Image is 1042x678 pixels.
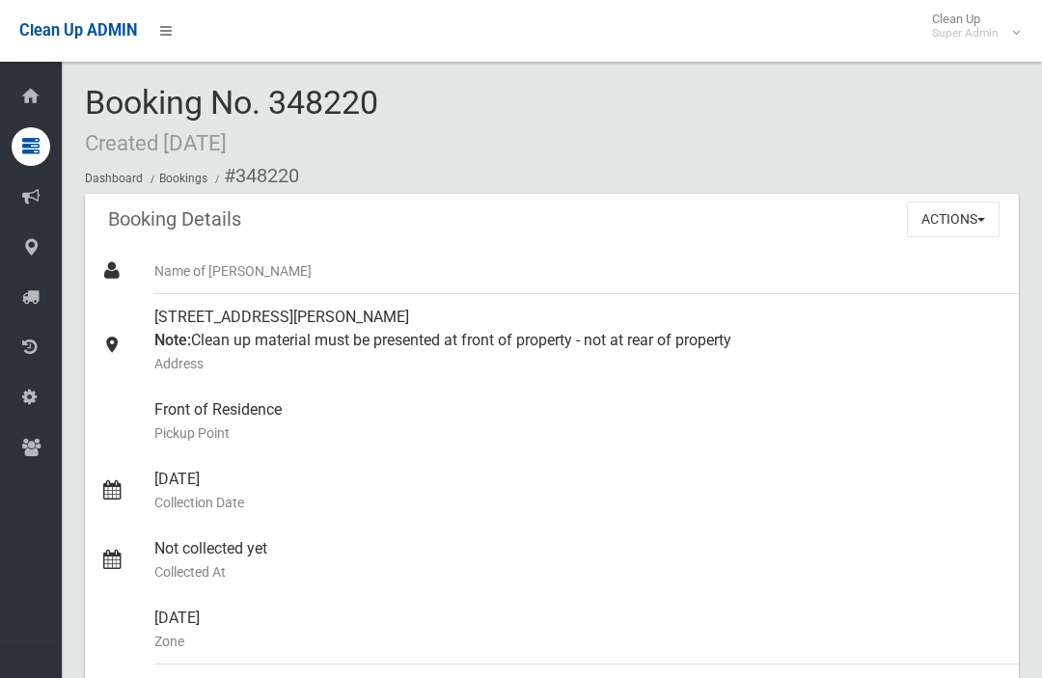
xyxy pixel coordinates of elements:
[154,421,1003,445] small: Pickup Point
[154,259,1003,283] small: Name of [PERSON_NAME]
[922,12,1018,41] span: Clean Up
[154,491,1003,514] small: Collection Date
[154,630,1003,653] small: Zone
[907,202,1000,237] button: Actions
[210,158,299,194] li: #348220
[154,352,1003,375] small: Address
[85,83,378,158] span: Booking No. 348220
[85,130,227,155] small: Created [DATE]
[154,456,1003,526] div: [DATE]
[19,21,137,40] span: Clean Up ADMIN
[154,526,1003,595] div: Not collected yet
[154,294,1003,387] div: [STREET_ADDRESS][PERSON_NAME] Clean up material must be presented at front of property - not at r...
[85,201,264,238] header: Booking Details
[154,595,1003,664] div: [DATE]
[932,26,999,41] small: Super Admin
[159,172,207,185] a: Bookings
[85,172,143,185] a: Dashboard
[154,560,1003,583] small: Collected At
[154,387,1003,456] div: Front of Residence
[154,331,191,349] strong: Note:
